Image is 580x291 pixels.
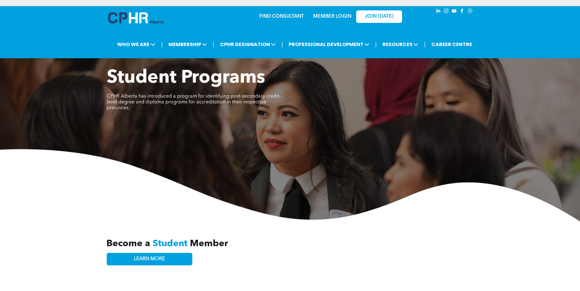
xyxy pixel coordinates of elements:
a: LEARN MORE [107,253,192,265]
li: | [375,38,377,51]
a: Social network [467,8,474,16]
span: LEARN MORE [134,256,165,262]
span: JOIN [DATE] [365,14,393,20]
a: instagram [443,8,450,16]
a: FIND CONSULTANT [259,14,304,19]
span: CPHR Alberta has introduced a program for identifying post-secondary credit-level degree and dipl... [107,94,281,110]
span: Become a [106,239,150,248]
span: PROFESSIONAL DEVELOPMENT [287,39,371,50]
span: Student Programs [107,69,265,87]
li: | [282,38,283,51]
a: linkedin [435,8,442,16]
span: CPHR DESIGNATION [218,39,278,50]
span: RESOURCES [381,39,420,50]
span: WHO WE ARE [115,39,157,50]
span: Member [190,239,228,248]
a: youtube [451,8,458,16]
span: Student [153,239,187,248]
li: | [161,38,163,51]
li: | [213,38,214,51]
a: MEMBER LOGIN [313,14,351,19]
li: | [424,38,426,51]
span: MEMBERSHIP [167,39,209,50]
a: facebook [459,8,466,16]
a: CAREER CENTRE [430,39,474,50]
img: A blue and white logo for cp alberta [108,12,164,23]
a: JOIN [DATE] [356,10,402,23]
